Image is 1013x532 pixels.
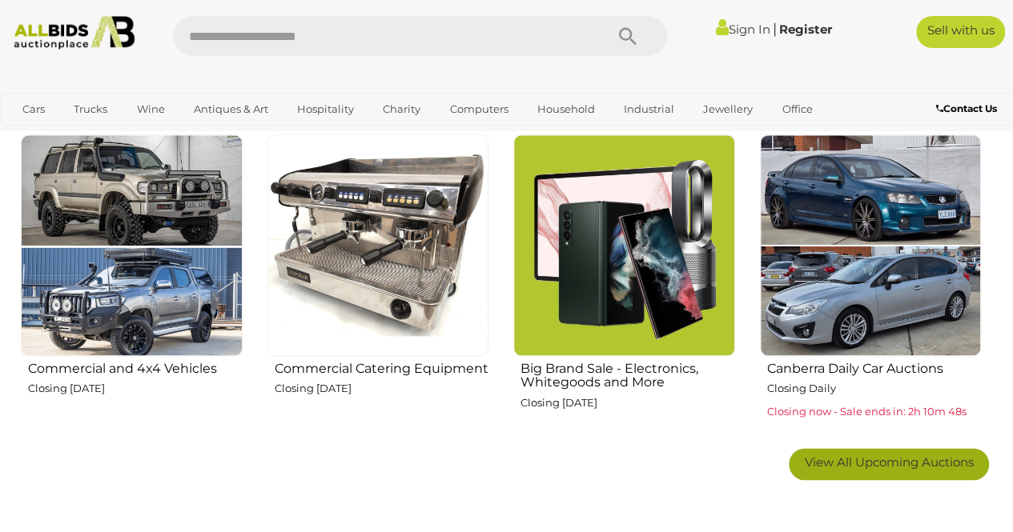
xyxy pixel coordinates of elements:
a: Computers [439,96,518,122]
img: Canberra Daily Car Auctions [760,134,982,356]
img: Allbids.com.au [7,16,141,50]
a: Register [779,22,832,37]
a: Jewellery [693,96,763,122]
a: Antiques & Art [183,96,279,122]
a: [GEOGRAPHIC_DATA] [74,122,208,149]
a: Office [771,96,822,122]
a: Sign In [716,22,770,37]
img: Commercial Catering Equipment [267,134,489,356]
p: Closing Daily [767,379,982,398]
a: Charity [372,96,431,122]
a: Trucks [63,96,118,122]
a: View All Upcoming Auctions [789,448,989,480]
a: Canberra Daily Car Auctions Closing Daily Closing now - Sale ends in: 2h 10m 48s [759,134,982,436]
img: Big Brand Sale - Electronics, Whitegoods and More [513,134,735,356]
a: Industrial [613,96,685,122]
h2: Commercial Catering Equipment [275,358,489,376]
h2: Commercial and 4x4 Vehicles [28,358,243,376]
p: Closing [DATE] [275,379,489,398]
span: | [773,20,777,38]
button: Search [587,16,667,56]
span: Closing now - Sale ends in: 2h 10m 48s [767,405,967,418]
a: Commercial and 4x4 Vehicles Closing [DATE] [20,134,243,436]
p: Closing [DATE] [521,394,735,412]
a: Big Brand Sale - Electronics, Whitegoods and More Closing [DATE] [513,134,735,436]
a: Hospitality [287,96,364,122]
p: Closing [DATE] [28,379,243,398]
span: View All Upcoming Auctions [805,454,974,470]
a: Contact Us [936,100,1001,118]
b: Contact Us [936,102,997,114]
a: Sell with us [916,16,1005,48]
h2: Big Brand Sale - Electronics, Whitegoods and More [521,358,735,390]
a: Sports [12,122,66,149]
a: Commercial Catering Equipment Closing [DATE] [267,134,489,436]
h2: Canberra Daily Car Auctions [767,358,982,376]
a: Wine [126,96,175,122]
img: Commercial and 4x4 Vehicles [21,134,243,356]
a: Household [527,96,605,122]
a: Cars [12,96,55,122]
